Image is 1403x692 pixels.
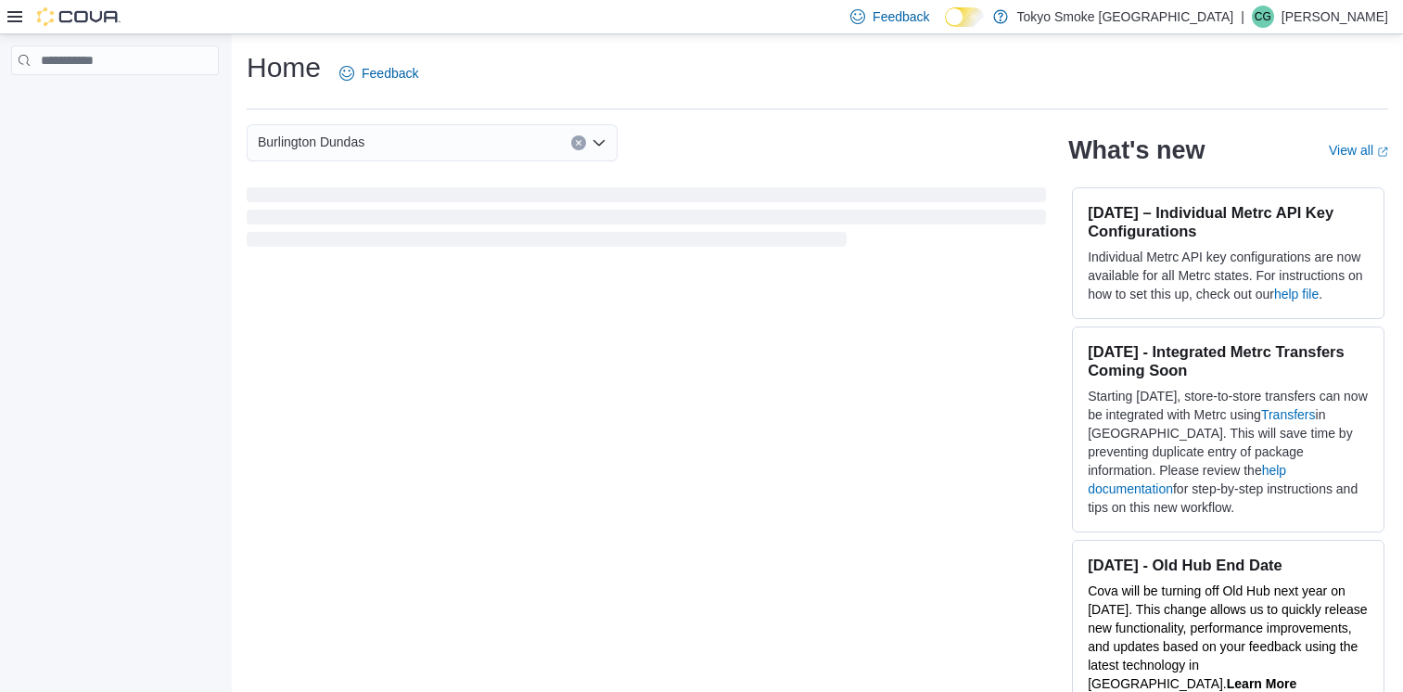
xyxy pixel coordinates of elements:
span: Cova will be turning off Old Hub next year on [DATE]. This change allows us to quickly release ne... [1088,583,1367,691]
p: Tokyo Smoke [GEOGRAPHIC_DATA] [1017,6,1234,28]
p: Individual Metrc API key configurations are now available for all Metrc states. For instructions ... [1088,248,1369,303]
span: Feedback [873,7,929,26]
p: Starting [DATE], store-to-store transfers can now be integrated with Metrc using in [GEOGRAPHIC_D... [1088,387,1369,517]
button: Open list of options [592,135,606,150]
a: Transfers [1261,407,1316,422]
svg: External link [1377,147,1388,158]
a: help file [1274,287,1319,301]
h1: Home [247,49,321,86]
img: Cova [37,7,121,26]
h3: [DATE] - Old Hub End Date [1088,556,1369,574]
p: | [1241,6,1244,28]
h2: What's new [1068,135,1205,165]
span: Dark Mode [945,27,946,28]
div: Craig Gill [1252,6,1274,28]
span: Feedback [362,64,418,83]
h3: [DATE] – Individual Metrc API Key Configurations [1088,203,1369,240]
a: View allExternal link [1329,143,1388,158]
h3: [DATE] - Integrated Metrc Transfers Coming Soon [1088,342,1369,379]
button: Clear input [571,135,586,150]
span: CG [1255,6,1271,28]
span: Burlington Dundas [258,131,364,153]
span: Loading [247,191,1046,250]
a: Feedback [332,55,426,92]
p: [PERSON_NAME] [1282,6,1388,28]
input: Dark Mode [945,7,984,27]
a: Learn More [1227,676,1296,691]
nav: Complex example [11,79,219,123]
